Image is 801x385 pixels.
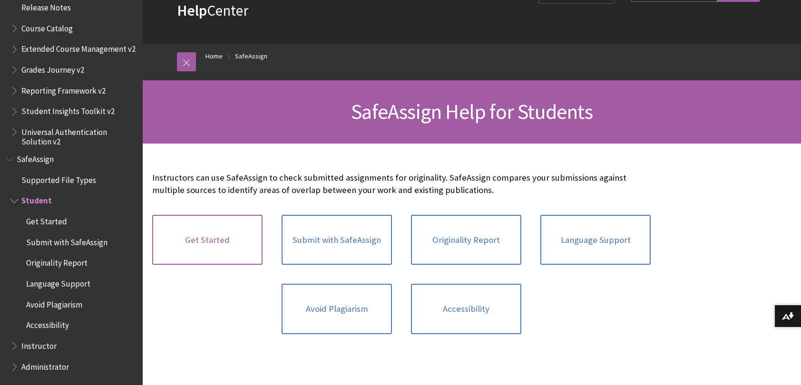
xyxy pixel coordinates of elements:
span: Student [21,193,52,206]
strong: Help [177,1,207,20]
p: Instructors can use SafeAssign to check submitted assignments for originality. SafeAssign compare... [152,172,651,196]
a: Submit with SafeAssign [282,215,392,265]
span: Originality Report [26,255,88,268]
span: Student Insights Toolkit v2 [21,104,115,116]
span: Get Started [26,213,67,226]
span: Supported File Types [21,172,96,185]
span: SafeAssign Help for Students [351,98,593,125]
a: Avoid Plagiarism [282,284,392,334]
span: Avoid Plagiarism [26,297,82,309]
a: Home [205,50,223,62]
span: Reporting Framework v2 [21,83,106,96]
a: SafeAssign [235,50,267,62]
span: Language Support [26,276,90,289]
nav: Book outline for Blackboard SafeAssign [6,151,137,375]
a: HelpCenter [177,1,248,20]
span: Course Catalog [21,20,73,33]
a: Language Support [540,215,651,265]
span: SafeAssign [17,151,54,164]
a: Get Started [152,215,263,265]
span: Extended Course Management v2 [21,41,136,54]
span: Instructor [21,338,57,351]
a: Accessibility [411,284,521,334]
span: Universal Authentication Solution v2 [21,124,136,146]
span: Submit with SafeAssign [26,234,107,247]
span: Administrator [21,359,69,372]
a: Originality Report [411,215,521,265]
span: Accessibility [26,318,69,330]
span: Grades Journey v2 [21,62,84,75]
